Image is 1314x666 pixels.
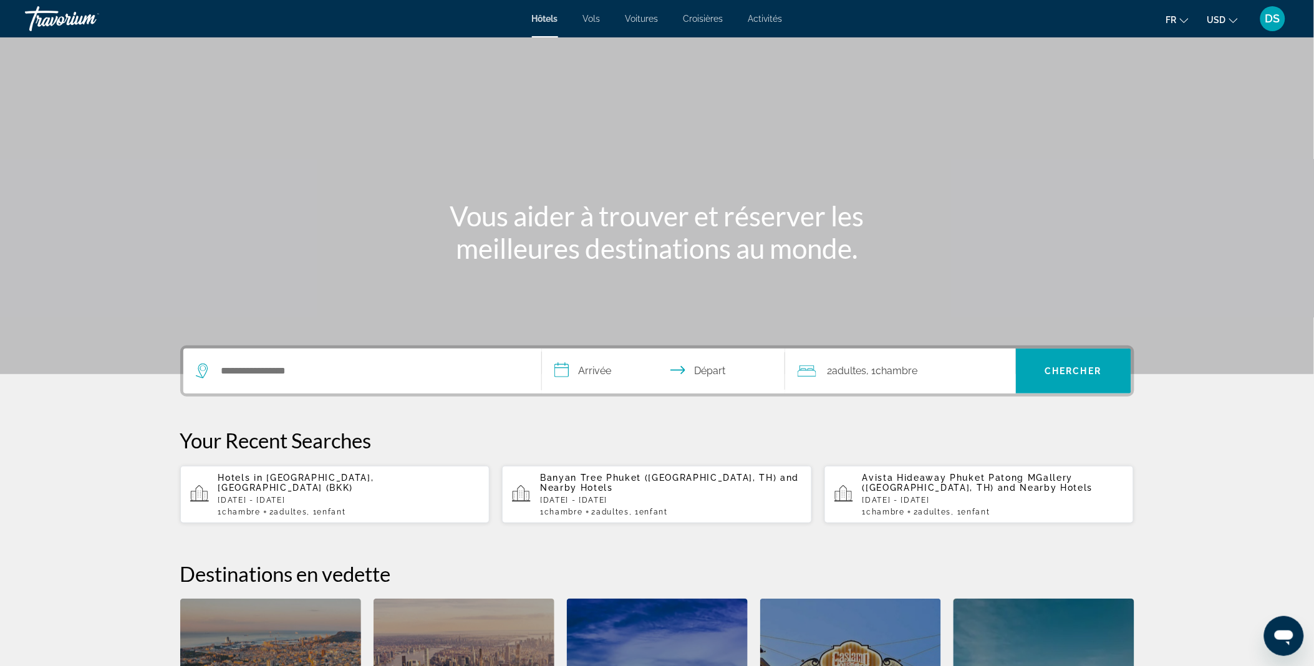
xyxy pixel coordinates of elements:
[962,508,990,516] span: Enfant
[596,508,629,516] span: Adultes
[307,508,345,516] span: , 1
[1207,11,1238,29] button: Change currency
[1166,11,1189,29] button: Change language
[629,508,668,516] span: , 1
[867,508,906,516] span: Chambre
[532,14,558,24] a: Hôtels
[540,508,582,516] span: 1
[25,2,150,35] a: Travorium
[180,428,1134,453] p: Your Recent Searches
[317,508,345,516] span: Enfant
[274,508,307,516] span: Adultes
[540,496,802,504] p: [DATE] - [DATE]
[876,365,918,377] span: Chambre
[540,473,777,483] span: Banyan Tree Phuket ([GEOGRAPHIC_DATA], TH)
[1166,15,1177,25] span: fr
[684,14,723,24] a: Croisières
[914,508,951,516] span: 2
[1045,366,1102,376] span: Chercher
[862,473,1073,493] span: Avista Hideaway Phuket Patong MGallery ([GEOGRAPHIC_DATA], TH)
[1257,6,1289,32] button: User Menu
[828,362,867,380] span: 2
[180,465,490,524] button: Hotels in [GEOGRAPHIC_DATA], [GEOGRAPHIC_DATA] (BKK)[DATE] - [DATE]1Chambre2Adultes, 1Enfant
[592,508,629,516] span: 2
[1016,349,1131,393] button: Search
[222,508,261,516] span: Chambre
[1264,616,1304,656] iframe: Button to launch messaging window
[639,508,668,516] span: Enfant
[220,362,523,380] input: Search hotel destination
[544,508,583,516] span: Chambre
[423,200,891,264] h1: Vous aider à trouver et réserver les meilleures destinations au monde.
[862,496,1124,504] p: [DATE] - [DATE]
[919,508,952,516] span: Adultes
[952,508,990,516] span: , 1
[583,14,601,24] a: Vols
[1207,15,1226,25] span: USD
[833,365,867,377] span: Adultes
[218,496,480,504] p: [DATE] - [DATE]
[269,508,307,516] span: 2
[218,473,263,483] span: Hotels in
[183,349,1131,393] div: Search widget
[542,349,785,393] button: Select check in and out date
[748,14,783,24] a: Activités
[540,473,799,493] span: and Nearby Hotels
[502,465,812,524] button: Banyan Tree Phuket ([GEOGRAPHIC_DATA], TH) and Nearby Hotels[DATE] - [DATE]1Chambre2Adultes, 1Enfant
[862,508,905,516] span: 1
[218,473,374,493] span: [GEOGRAPHIC_DATA], [GEOGRAPHIC_DATA] (BKK)
[180,561,1134,586] h2: Destinations en vedette
[626,14,659,24] a: Voitures
[1265,12,1280,25] span: DS
[824,465,1134,524] button: Avista Hideaway Phuket Patong MGallery ([GEOGRAPHIC_DATA], TH) and Nearby Hotels[DATE] - [DATE]1C...
[218,508,261,516] span: 1
[867,362,918,380] span: , 1
[998,483,1093,493] span: and Nearby Hotels
[785,349,1016,393] button: Travelers: 2 adults, 0 children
